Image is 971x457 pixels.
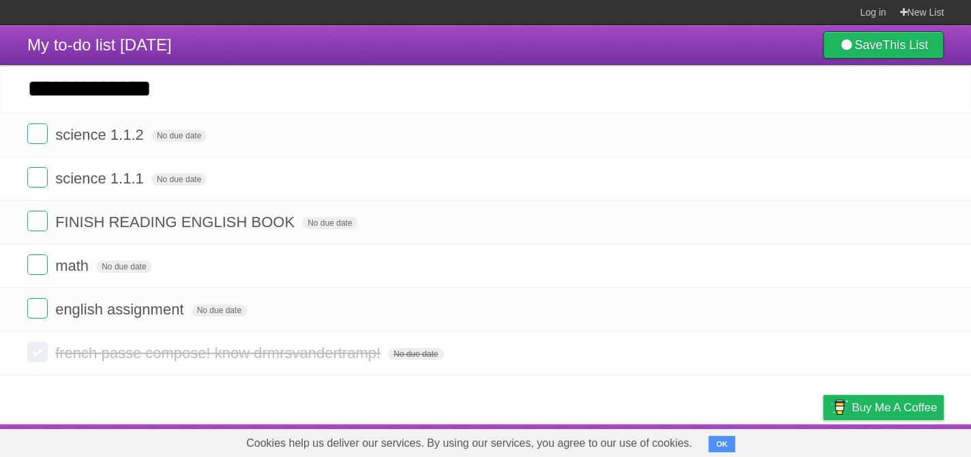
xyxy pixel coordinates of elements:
span: My to-do list [DATE] [27,35,172,54]
label: Done [27,123,48,144]
a: About [642,428,670,454]
a: Suggest a feature [858,428,944,454]
a: Privacy [805,428,841,454]
a: Terms [759,428,789,454]
span: No due date [151,130,207,142]
span: science 1.1.1 [55,170,147,187]
button: OK [708,436,735,452]
span: math [55,257,92,274]
span: FINISH READING ENGLISH BOOK [55,213,298,231]
span: english assignment [55,301,187,318]
span: No due date [96,261,151,273]
label: Done [27,254,48,275]
label: Done [27,298,48,319]
a: Buy me a coffee [823,395,944,420]
label: Done [27,342,48,362]
span: No due date [302,217,357,229]
span: Cookies help us deliver our services. By using our services, you agree to our use of cookies. [233,430,706,457]
label: Done [27,211,48,231]
a: SaveThis List [823,31,944,59]
span: french passe compose! know drmrsvandertramp! [55,344,384,362]
label: Done [27,167,48,188]
img: Buy me a coffee [830,396,848,419]
span: No due date [388,348,443,360]
span: No due date [151,173,207,186]
span: No due date [192,304,247,316]
span: Buy me a coffee [852,396,937,419]
b: This List [882,38,928,52]
a: Developers [687,428,742,454]
span: science 1.1.2 [55,126,147,143]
